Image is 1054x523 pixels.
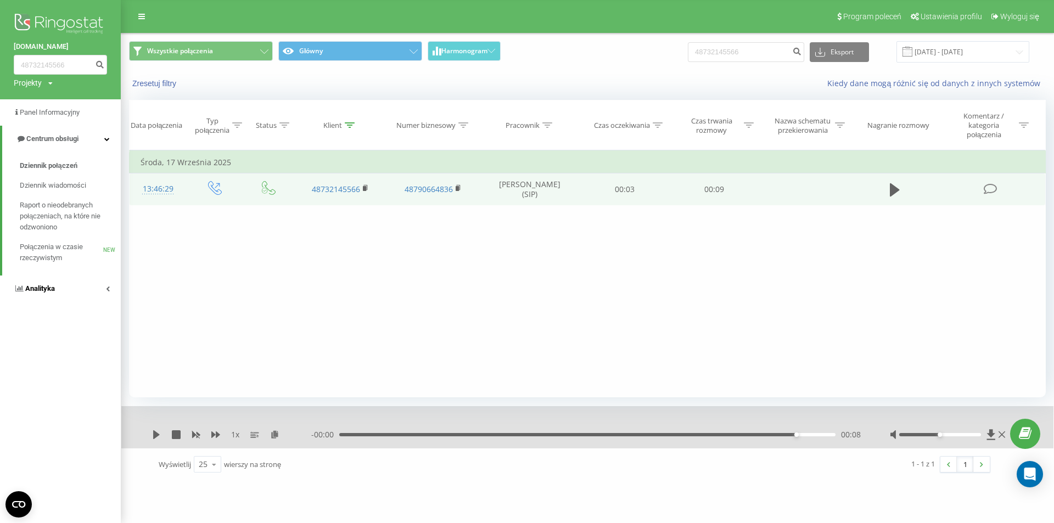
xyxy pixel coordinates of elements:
input: Wyszukiwanie według numeru [14,55,107,75]
div: Open Intercom Messenger [1017,461,1043,487]
span: Wyświetlij [159,459,191,469]
span: Ustawienia profilu [921,12,982,21]
td: 00:03 [580,173,670,205]
div: Pracownik [506,121,540,130]
span: Analityka [25,284,55,293]
button: Open CMP widget [5,491,32,518]
a: Kiedy dane mogą różnić się od danych z innych systemów [827,78,1046,88]
span: Program poleceń [843,12,901,21]
button: Eksport [810,42,869,62]
a: 1 [957,457,973,472]
div: Status [256,121,277,130]
input: Wyszukiwanie według numeru [688,42,804,62]
a: Dziennik połączeń [20,156,121,176]
button: Zresetuj filtry [129,78,182,88]
td: 00:09 [670,173,759,205]
span: Wyloguj się [1000,12,1039,21]
button: Wszystkie połączenia [129,41,273,61]
div: Accessibility label [938,432,942,437]
span: Raport o nieodebranych połączeniach, na które nie odzwoniono [20,200,115,233]
span: Dziennik połączeń [20,160,77,171]
div: Projekty [14,77,42,88]
a: 48790664836 [405,184,453,194]
div: Klient [323,121,342,130]
div: Czas oczekiwania [594,121,650,130]
span: Panel Informacyjny [20,108,80,116]
div: Data połączenia [131,121,182,130]
span: Centrum obsługi [26,134,79,143]
div: Czas trwania rozmowy [682,116,741,135]
button: Główny [278,41,422,61]
div: Nazwa schematu przekierowania [773,116,832,135]
div: 25 [199,459,208,470]
a: Połączenia w czasie rzeczywistymNEW [20,237,121,268]
td: Środa, 17 Września 2025 [130,151,1046,173]
button: Harmonogram [428,41,501,61]
a: Centrum obsługi [2,126,121,152]
a: Raport o nieodebranych połączeniach, na które nie odzwoniono [20,195,121,237]
td: [PERSON_NAME] (SIP) [480,173,580,205]
a: 48732145566 [312,184,360,194]
div: Komentarz / kategoria połączenia [952,111,1016,139]
a: [DOMAIN_NAME] [14,41,107,52]
span: Harmonogram [441,47,487,55]
img: Ringostat logo [14,11,107,38]
div: 1 - 1 z 1 [911,458,935,469]
div: 13:46:29 [141,178,176,200]
div: Nagranie rozmowy [867,121,929,130]
span: Wszystkie połączenia [147,47,213,55]
span: wierszy na stronę [224,459,281,469]
span: 1 x [231,429,239,440]
span: - 00:00 [311,429,339,440]
div: Accessibility label [794,432,799,437]
span: 00:08 [841,429,861,440]
a: Dziennik wiadomości [20,176,121,195]
span: Połączenia w czasie rzeczywistym [20,241,103,263]
span: Dziennik wiadomości [20,180,86,191]
div: Typ połączenia [195,116,229,135]
div: Numer biznesowy [396,121,456,130]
